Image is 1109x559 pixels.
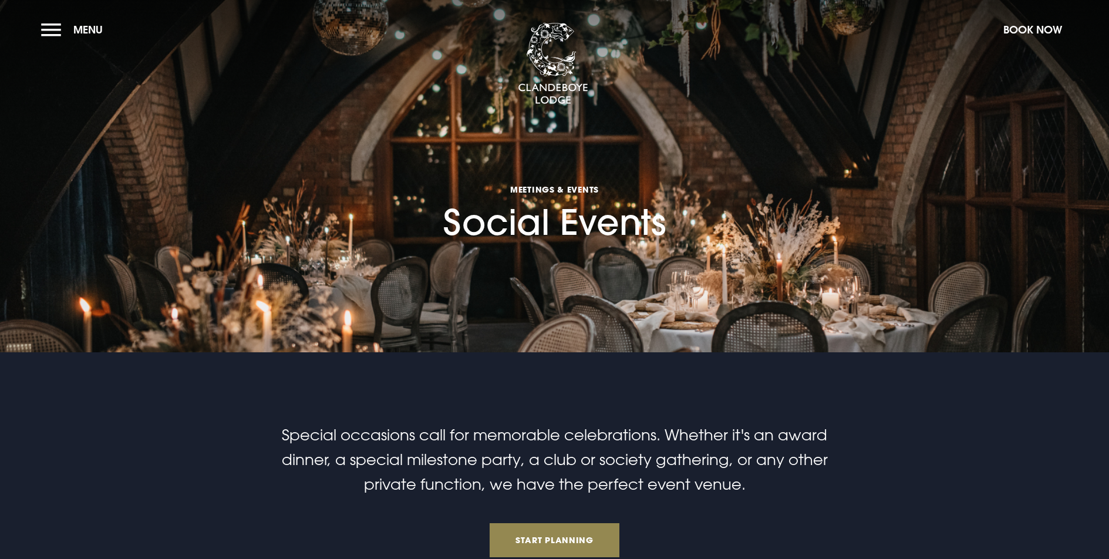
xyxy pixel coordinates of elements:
img: Clandeboye Lodge [518,23,588,105]
span: Meetings & Events [443,184,666,195]
span: Menu [73,23,103,36]
button: Book Now [997,17,1068,42]
h1: Social Events [443,115,666,243]
span: Special occasions call for memorable celebrations. Whether it's an award dinner, a special milest... [282,426,828,493]
button: Menu [41,17,109,42]
a: Start Planning [490,523,620,557]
